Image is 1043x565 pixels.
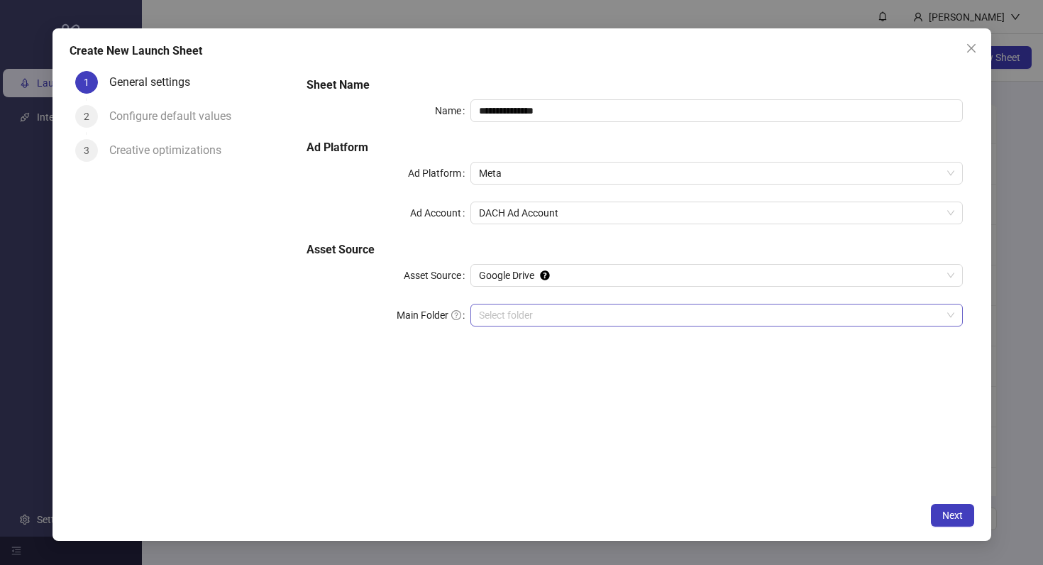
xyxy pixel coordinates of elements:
span: Google Drive [479,265,954,286]
label: Ad Account [410,202,470,224]
button: Close [960,37,983,60]
span: close [966,43,977,54]
label: Name [435,99,470,122]
button: Next [931,504,974,527]
h5: Ad Platform [307,139,962,156]
div: Creative optimizations [109,139,233,162]
span: question-circle [451,310,461,320]
input: Name [470,99,962,122]
label: Main Folder [397,304,470,327]
span: 3 [84,145,89,156]
span: Meta [479,163,954,184]
div: General settings [109,71,202,94]
span: Next [942,510,963,521]
span: 1 [84,77,89,88]
h5: Sheet Name [307,77,962,94]
div: Configure default values [109,105,243,128]
div: Tooltip anchor [539,269,551,282]
span: DACH Ad Account [479,202,954,224]
label: Asset Source [404,264,470,287]
span: 2 [84,111,89,122]
label: Ad Platform [408,162,470,185]
div: Create New Launch Sheet [70,43,974,60]
h5: Asset Source [307,241,962,258]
